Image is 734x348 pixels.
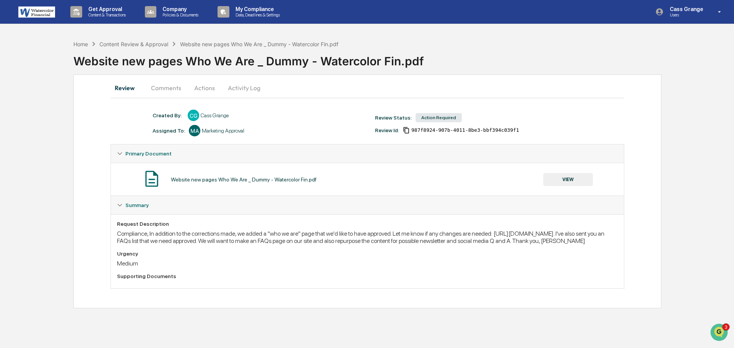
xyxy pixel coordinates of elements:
a: 🔎Data Lookup [5,168,51,181]
span: 987f8924-907b-4011-8be3-bbf394c039f1 [411,127,519,133]
img: 1746055101610-c473b297-6a78-478c-a979-82029cc54cd1 [8,58,21,72]
div: Request Description [117,221,618,227]
div: CG [188,110,199,121]
div: Cass Grange [201,112,229,118]
div: Website new pages Who We Are _ Dummy - Watercolor Fin.pdf [171,176,317,183]
button: VIEW [543,173,593,186]
div: Created By: ‎ ‎ [153,112,184,118]
button: Actions [187,79,222,97]
span: • [63,104,66,110]
img: 1746055101610-c473b297-6a78-478c-a979-82029cc54cd1 [15,104,21,110]
span: [PERSON_NAME] [24,104,62,110]
img: 1746055101610-c473b297-6a78-478c-a979-82029cc54cd1 [15,125,21,131]
img: Jack Rasmussen [8,117,20,129]
div: secondary tabs example [110,79,624,97]
span: Data Lookup [15,171,48,178]
button: Activity Log [222,79,266,97]
img: logo [18,6,55,18]
div: Website new pages Who We Are _ Dummy - Watercolor Fin.pdf [180,41,338,47]
p: How can we help? [8,16,139,28]
img: Jack Rasmussen [8,97,20,109]
p: Cass Grange [664,6,707,12]
div: Summary [111,214,624,288]
a: Powered byPylon [54,189,93,195]
img: 8933085812038_c878075ebb4cc5468115_72.jpg [16,58,30,72]
div: 🔎 [8,172,14,178]
div: Past conversations [8,85,51,91]
p: Data, Deadlines & Settings [229,12,284,18]
div: Assigned To: [153,128,185,134]
span: Primary Document [125,151,172,157]
div: Home [73,41,88,47]
button: Comments [145,79,187,97]
div: Review Id: [375,127,399,133]
span: Attestations [63,156,95,164]
span: Preclearance [15,156,49,164]
p: Policies & Documents [156,12,202,18]
p: My Compliance [229,6,284,12]
span: Summary [125,202,149,208]
p: Get Approval [82,6,130,12]
span: [DATE] [68,125,83,131]
span: Pylon [76,189,93,195]
div: Marketing Approval [202,128,244,134]
div: Medium [117,260,618,267]
div: 🗄️ [55,157,62,163]
span: • [63,125,66,131]
p: Company [156,6,202,12]
div: MA [189,125,200,136]
div: Review Status: [375,115,412,121]
div: Content Review & Approval [99,41,168,47]
a: 🗄️Attestations [52,153,98,167]
div: Website new pages Who We Are _ Dummy - Watercolor Fin.pdf [73,48,734,68]
span: [PERSON_NAME] [24,125,62,131]
div: Supporting Documents [117,273,618,279]
div: Compliance, In addition to the corrections made, we added a "who we are" page that we'd like to h... [117,230,618,244]
button: Start new chat [130,61,139,70]
iframe: Open customer support [710,323,730,343]
div: We're available if you need us! [34,66,105,72]
div: Urgency [117,251,618,257]
span: [DATE] [68,104,83,110]
div: Summary [111,196,624,214]
a: 🖐️Preclearance [5,153,52,167]
button: See all [119,83,139,92]
div: 🖐️ [8,157,14,163]
div: Primary Document [111,144,624,163]
p: Content & Transactions [82,12,130,18]
div: Action Required [416,113,462,122]
span: Copy Id [403,127,410,134]
div: Primary Document [111,163,624,196]
img: Document Icon [142,169,161,188]
p: Users [664,12,707,18]
div: Start new chat [34,58,125,66]
button: Review [110,79,145,97]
